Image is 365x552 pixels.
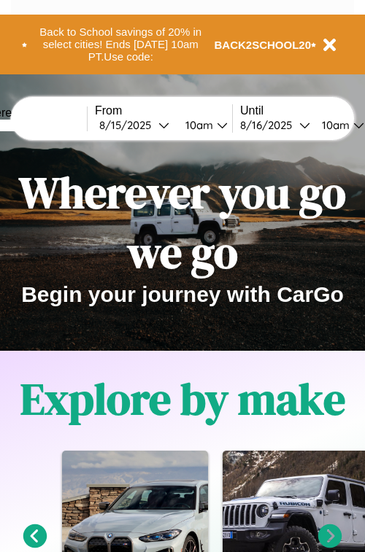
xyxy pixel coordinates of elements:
button: 10am [174,117,232,133]
div: 8 / 15 / 2025 [99,118,158,132]
div: 8 / 16 / 2025 [240,118,299,132]
div: 10am [178,118,217,132]
b: BACK2SCHOOL20 [215,39,312,51]
button: 8/15/2025 [95,117,174,133]
div: 10am [315,118,353,132]
label: From [95,104,232,117]
button: Back to School savings of 20% in select cities! Ends [DATE] 10am PT.Use code: [27,22,215,67]
h1: Explore by make [20,369,345,429]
